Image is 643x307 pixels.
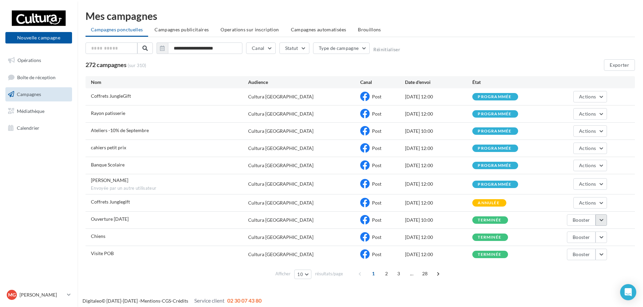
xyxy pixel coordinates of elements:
[194,297,225,304] span: Service client
[4,121,73,135] a: Calendrier
[248,251,313,258] div: Cultura [GEOGRAPHIC_DATA]
[91,199,130,205] span: Coffrets Junglegift
[91,79,248,86] div: Nom
[579,145,596,151] span: Actions
[20,291,64,298] p: [PERSON_NAME]
[91,216,129,222] span: Ouverture 15 août
[86,11,635,21] div: Mes campagnes
[372,94,381,99] span: Post
[604,59,635,71] button: Exporter
[155,27,209,32] span: Campagnes publicitaires
[573,108,607,120] button: Actions
[91,185,248,191] span: Envoyée par un autre utilisateur
[567,214,596,226] button: Booster
[573,91,607,102] button: Actions
[579,111,596,117] span: Actions
[419,268,431,279] span: 28
[372,145,381,151] span: Post
[478,182,511,187] div: programmée
[406,268,417,279] span: ...
[405,111,472,117] div: [DATE] 12:00
[360,79,405,86] div: Canal
[248,234,313,241] div: Cultura [GEOGRAPHIC_DATA]
[17,108,44,114] span: Médiathèque
[248,162,313,169] div: Cultura [GEOGRAPHIC_DATA]
[579,162,596,168] span: Actions
[573,125,607,137] button: Actions
[405,128,472,134] div: [DATE] 10:00
[372,181,381,187] span: Post
[4,87,73,101] a: Campagnes
[221,27,279,32] span: Operations sur inscription
[478,218,501,222] div: terminée
[405,145,472,152] div: [DATE] 12:00
[381,268,392,279] span: 2
[82,298,102,304] a: Digitaleo
[313,42,370,54] button: Type de campagne
[579,200,596,206] span: Actions
[248,199,313,206] div: Cultura [GEOGRAPHIC_DATA]
[8,291,16,298] span: MG
[4,104,73,118] a: Médiathèque
[248,145,313,152] div: Cultura [GEOGRAPHIC_DATA]
[248,79,360,86] div: Audience
[17,91,41,97] span: Campagnes
[227,297,262,304] span: 02 30 07 43 80
[368,268,379,279] span: 1
[248,111,313,117] div: Cultura [GEOGRAPHIC_DATA]
[162,298,171,304] a: CGS
[91,233,105,239] span: Chiens
[128,62,146,69] span: (sur 310)
[297,272,303,277] span: 10
[472,79,540,86] div: État
[315,271,343,277] span: résultats/page
[405,251,472,258] div: [DATE] 12:00
[91,127,149,133] span: Ateliers -10% de Septembre
[5,288,72,301] a: MG [PERSON_NAME]
[82,298,262,304] span: © [DATE]-[DATE] - - -
[4,70,73,85] a: Boîte de réception
[248,93,313,100] div: Cultura [GEOGRAPHIC_DATA]
[478,112,511,116] div: programmée
[5,32,72,43] button: Nouvelle campagne
[86,61,127,68] span: 272 campagnes
[372,128,381,134] span: Post
[91,110,125,116] span: Rayon patisserie
[405,199,472,206] div: [DATE] 12:00
[478,146,511,151] div: programmée
[372,200,381,206] span: Post
[91,177,128,183] span: Lorcana
[275,271,291,277] span: Afficher
[405,181,472,187] div: [DATE] 12:00
[4,53,73,67] a: Opérations
[372,162,381,168] span: Post
[91,250,114,256] span: Visite POB
[373,47,400,52] button: Réinitialiser
[91,93,131,99] span: Coffrets JungleGift
[620,284,636,300] div: Open Intercom Messenger
[478,201,499,205] div: annulée
[358,27,381,32] span: Brouillons
[372,234,381,240] span: Post
[478,95,511,99] div: programmée
[405,217,472,223] div: [DATE] 10:00
[579,128,596,134] span: Actions
[17,125,39,130] span: Calendrier
[140,298,160,304] a: Mentions
[248,181,313,187] div: Cultura [GEOGRAPHIC_DATA]
[18,57,41,63] span: Opérations
[248,217,313,223] div: Cultura [GEOGRAPHIC_DATA]
[579,94,596,99] span: Actions
[478,129,511,133] div: programmée
[573,143,607,154] button: Actions
[478,235,501,240] div: terminée
[372,251,381,257] span: Post
[405,79,472,86] div: Date d'envoi
[405,234,472,241] div: [DATE] 12:00
[279,42,309,54] button: Statut
[372,217,381,223] span: Post
[405,93,472,100] div: [DATE] 12:00
[248,128,313,134] div: Cultura [GEOGRAPHIC_DATA]
[372,111,381,117] span: Post
[294,270,311,279] button: 10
